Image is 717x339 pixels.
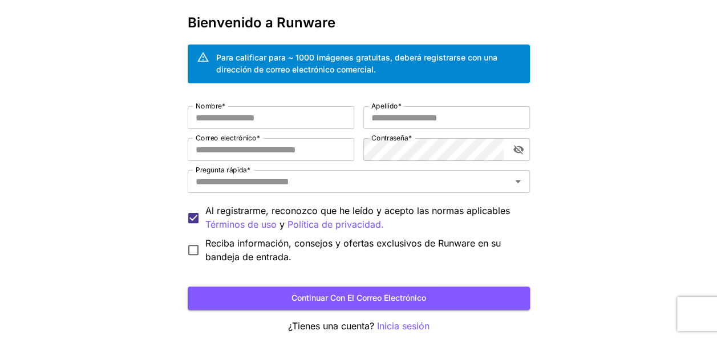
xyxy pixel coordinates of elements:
button: Continuar con el correo electrónico [188,286,530,310]
div: Para calificar para ~ 1000 imágenes gratuitas, deberá registrarse con una dirección de correo ele... [216,51,521,75]
label: Correo electrónico [196,133,260,143]
label: Nombre [196,101,225,111]
label: Contraseña [371,133,412,143]
button: Abrir [510,173,526,189]
label: Apellido [371,101,402,111]
label: Pregunta rápida [196,165,250,175]
button: Al registrarme, reconozco que he leído y acepto las normas aplicables Términos de uso y [287,217,384,232]
button: Al registrarme, reconozco que he leído y acepto las normas aplicables y Política de privacidad. [205,217,277,232]
font: ¿Tienes una cuenta? [288,320,374,332]
p: Política de privacidad. [287,217,384,232]
span: Reciba información, consejos y ofertas exclusivos de Runware en su bandeja de entrada. [205,236,521,264]
font: y [279,219,285,230]
button: Inicia sesión [377,319,430,333]
font: Al registrarme, reconozco que he leído y acepto las normas aplicables [205,205,510,216]
h3: Bienvenido a Runware [188,15,530,31]
button: Alternar visibilidad de contraseña [508,139,529,160]
font: Términos de uso [205,219,277,230]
